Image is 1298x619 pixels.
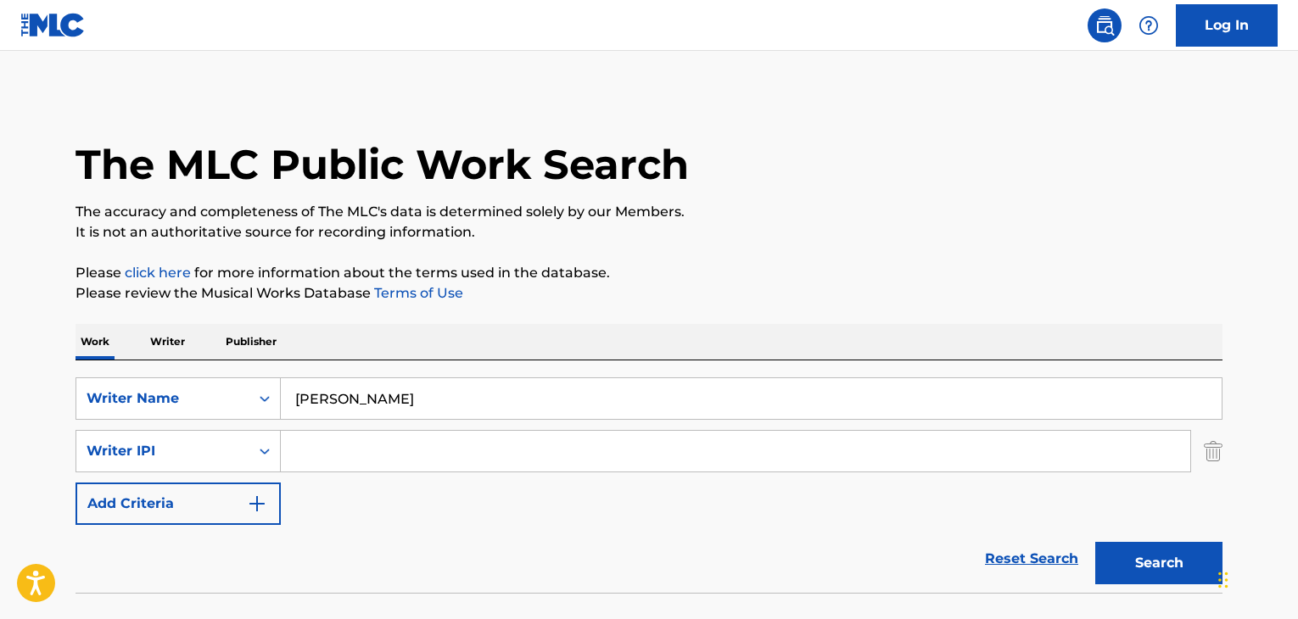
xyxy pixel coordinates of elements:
div: Drag [1218,555,1228,605]
button: Add Criteria [76,482,281,525]
p: The accuracy and completeness of The MLC's data is determined solely by our Members. [76,202,1222,222]
p: Publisher [221,324,282,360]
button: Search [1095,542,1222,584]
form: Search Form [76,377,1222,593]
img: 9d2ae6d4665cec9f34b9.svg [247,494,267,514]
p: Please for more information about the terms used in the database. [76,263,1222,283]
p: Writer [145,324,190,360]
img: help [1139,15,1159,36]
img: Delete Criterion [1204,430,1222,472]
p: Please review the Musical Works Database [76,283,1222,304]
a: Log In [1176,4,1278,47]
a: Public Search [1088,8,1122,42]
a: Terms of Use [371,285,463,301]
p: It is not an authoritative source for recording information. [76,222,1222,243]
div: Writer Name [87,388,239,409]
img: search [1094,15,1115,36]
div: Writer IPI [87,441,239,461]
div: Help [1132,8,1166,42]
h1: The MLC Public Work Search [76,139,689,190]
a: Reset Search [976,540,1087,577]
iframe: Chat Widget [1213,538,1298,619]
a: click here [125,265,191,281]
p: Work [76,324,115,360]
img: MLC Logo [20,13,86,37]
